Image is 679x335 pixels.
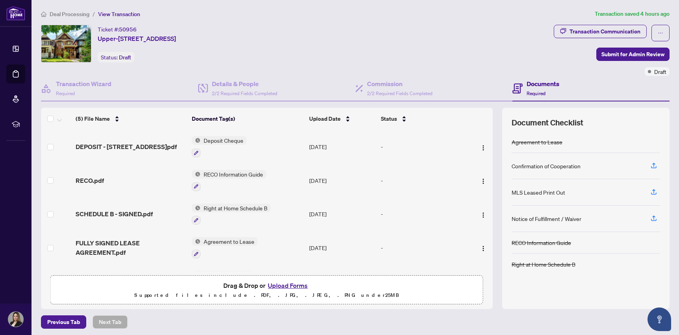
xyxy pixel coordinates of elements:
span: Deal Processing [50,11,89,18]
button: Status IconRECO Information Guide [192,170,266,191]
span: 50956 [119,26,137,33]
div: - [381,142,464,151]
img: Logo [480,212,486,218]
li: / [93,9,95,18]
img: Status Icon [192,204,200,212]
div: Agreement to Lease [512,138,562,146]
button: Logo [477,208,490,220]
span: Status [381,114,397,123]
img: Status Icon [192,170,200,179]
span: Draft [119,54,131,61]
span: SCHEDULE B - SIGNED.pdf [76,209,153,219]
img: Profile Icon [8,312,23,327]
span: Required [56,90,75,96]
h4: Documents [527,79,559,88]
td: [DATE] [306,231,378,265]
article: Transaction saved 4 hours ago [595,9,670,18]
img: Status Icon [192,271,200,280]
button: Open asap [647,307,671,331]
span: (5) File Name [76,114,110,123]
button: Logo [477,174,490,187]
span: Upload Date [309,114,341,123]
span: Draft [654,67,666,76]
span: ellipsis [658,30,663,36]
div: Ticket #: [98,25,137,34]
img: Logo [480,245,486,252]
th: (5) File Name [72,108,189,130]
span: Document Checklist [512,117,583,128]
button: Next Tab [93,315,128,329]
span: Submit for Admin Review [601,48,664,61]
h4: Transaction Wizard [56,79,111,88]
span: RECO Information Guide [200,170,266,179]
span: Drag & Drop orUpload FormsSupported files include .PDF, .JPG, .JPEG, .PNG under25MB [51,276,483,305]
span: FULLY SIGNED LEASE AGREEMENT.pdf [76,238,186,257]
div: Confirmation of Cooperation [512,162,581,170]
div: - [381,243,464,252]
span: Required [527,90,545,96]
span: Upper-[STREET_ADDRESS] [98,34,176,43]
div: Transaction Communication [570,25,640,38]
button: Status IconRight at Home Schedule B [192,204,271,225]
div: Notice of Fulfillment / Waiver [512,214,581,223]
td: [DATE] [306,265,378,298]
div: RECO Information Guide [512,238,571,247]
button: Previous Tab [41,315,86,329]
span: Right at Home Schedule B [200,204,271,212]
span: View Transaction [98,11,140,18]
th: Upload Date [306,108,378,130]
img: Status Icon [192,136,200,145]
div: Right at Home Schedule B [512,260,575,269]
td: [DATE] [306,197,378,231]
button: Status IconDeposit Cheque [192,136,247,157]
h4: Commission [367,79,432,88]
span: home [41,11,46,17]
span: Drag & Drop or [223,280,310,291]
img: IMG-W12363355_1.jpg [41,25,91,62]
span: Agreement to Lease [200,237,258,246]
img: logo [6,6,25,20]
img: Logo [480,145,486,151]
div: MLS Leased Print Out [512,188,565,197]
div: Status: [98,52,134,63]
button: Logo [477,140,490,153]
th: Status [378,108,468,130]
button: Logo [477,241,490,254]
button: Upload Forms [265,280,310,291]
span: Deposit Slip - Bank [200,271,252,280]
span: Deposit Cheque [200,136,247,145]
td: [DATE] [306,130,378,164]
span: DEPOSIT - [STREET_ADDRESS]pdf [76,142,177,151]
button: Status IconDeposit Slip - Bank [192,271,252,292]
td: [DATE] [306,164,378,197]
button: Submit for Admin Review [596,48,670,61]
span: Previous Tab [47,316,80,328]
p: Supported files include .PDF, .JPG, .JPEG, .PNG under 25 MB [56,291,478,300]
img: Status Icon [192,237,200,246]
h4: Details & People [212,79,277,88]
img: Logo [480,178,486,184]
th: Document Tag(s) [189,108,306,130]
span: 2/2 Required Fields Completed [367,90,432,96]
div: - [381,176,464,185]
button: Status IconAgreement to Lease [192,237,258,258]
span: 2/2 Required Fields Completed [212,90,277,96]
button: Transaction Communication [554,25,647,38]
span: RECO.pdf [76,176,104,185]
div: - [381,210,464,218]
